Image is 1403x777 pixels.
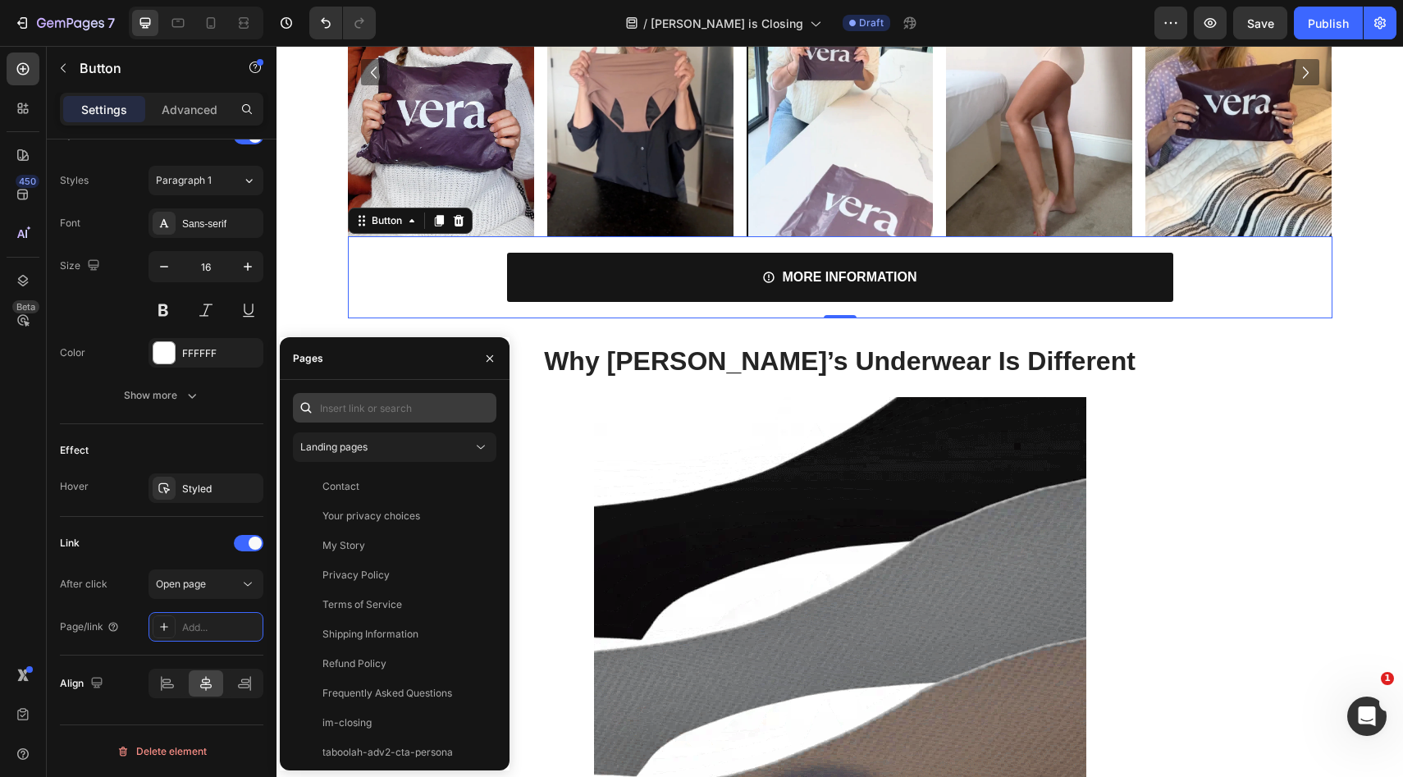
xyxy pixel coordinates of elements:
[60,479,89,494] div: Hover
[92,167,129,182] div: Button
[60,381,263,410] button: Show more
[1247,16,1274,30] span: Save
[651,15,803,32] span: [PERSON_NAME] is Closing
[293,432,496,462] button: Landing pages
[276,46,1403,777] iframe: Design area
[60,673,107,695] div: Align
[322,715,372,730] div: im-closing
[1294,7,1363,39] button: Publish
[60,443,89,458] div: Effect
[267,300,859,330] strong: Why [PERSON_NAME]’s Underwear Is Different
[182,217,259,231] div: Sans-serif
[1347,697,1387,736] iframe: Intercom live chat
[7,7,122,39] button: 7
[322,656,386,671] div: Refund Policy
[156,578,206,590] span: Open page
[60,536,80,551] div: Link
[322,538,365,553] div: My Story
[60,345,85,360] div: Color
[60,255,103,277] div: Size
[80,58,219,78] p: Button
[60,619,120,634] div: Page/link
[322,627,418,642] div: Shipping Information
[300,441,368,453] span: Landing pages
[322,509,420,523] div: Your privacy choices
[505,224,640,238] strong: MORE INFORMATION
[1381,672,1394,685] span: 1
[322,568,390,583] div: Privacy Policy
[81,101,127,118] p: Settings
[322,686,452,701] div: Frequently Asked Questions
[182,620,259,635] div: Add...
[16,175,39,188] div: 450
[322,479,359,494] div: Contact
[60,216,80,231] div: Font
[124,387,200,404] div: Show more
[1308,15,1349,32] div: Publish
[12,300,39,313] div: Beta
[231,207,897,256] button: <p><strong>MORE INFORMATION</strong></p>
[1233,7,1287,39] button: Save
[322,745,453,760] div: taboolah-adv2-cta-persona
[60,173,89,188] div: Styles
[643,15,647,32] span: /
[182,346,259,361] div: FFFFFF
[149,569,263,599] button: Open page
[182,482,259,496] div: Styled
[149,166,263,195] button: Paragraph 1
[107,13,115,33] p: 7
[60,577,107,592] div: After click
[322,597,402,612] div: Terms of Service
[293,393,496,423] input: Insert link or search
[859,16,884,30] span: Draft
[309,7,376,39] div: Undo/Redo
[156,173,212,188] span: Paragraph 1
[162,101,217,118] p: Advanced
[1017,13,1043,39] button: Carousel Next Arrow
[293,351,323,366] div: Pages
[117,742,207,761] div: Delete element
[60,738,263,765] button: Delete element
